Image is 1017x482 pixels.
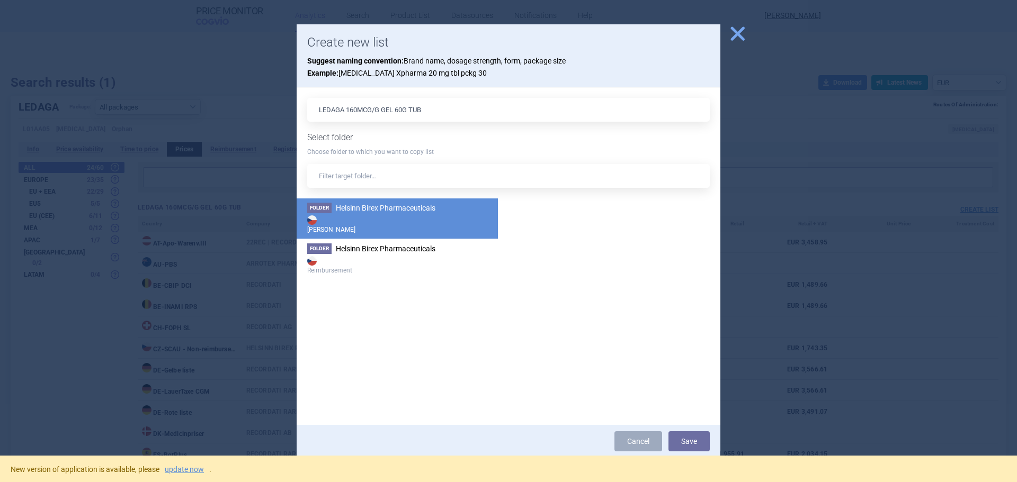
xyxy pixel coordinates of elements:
h1: Select folder [307,132,710,142]
img: CZ [307,215,317,225]
strong: [PERSON_NAME] [307,213,487,234]
a: update now [165,466,204,473]
input: Filter target folder… [307,164,710,188]
span: Folder [307,243,332,254]
span: Helsinn Birex Pharmaceuticals [336,204,435,212]
input: List name [307,98,710,122]
p: Choose folder to which you want to copy list [307,148,710,157]
span: Helsinn Birex Pharmaceuticals [336,244,435,253]
button: Save [668,431,710,451]
img: CZ [307,256,317,266]
span: New version of application is available, please . [11,465,211,474]
strong: Example: [307,69,338,77]
strong: Suggest naming convention: [307,57,404,65]
p: Brand name, dosage strength, form, package size [MEDICAL_DATA] Xpharma 20 mg tbl pckg 30 [307,55,710,79]
a: Cancel [614,431,662,451]
strong: Reimbursement [307,254,487,275]
span: Folder [307,203,332,213]
h1: Create new list [307,35,710,50]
